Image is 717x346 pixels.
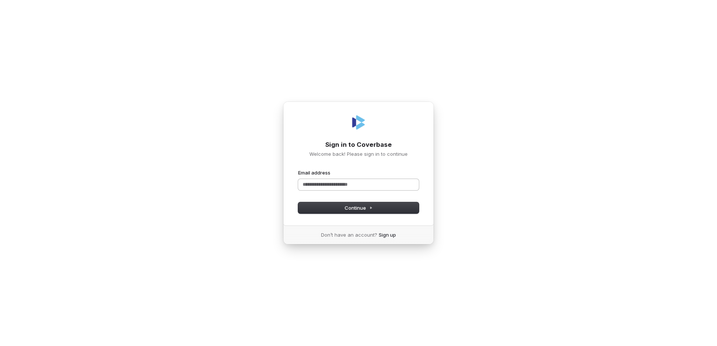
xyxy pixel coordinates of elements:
p: Welcome back! Please sign in to continue [298,151,419,157]
button: Continue [298,202,419,213]
h1: Sign in to Coverbase [298,140,419,149]
span: Continue [345,204,373,211]
img: Coverbase [349,113,367,131]
a: Sign up [379,231,396,238]
label: Email address [298,169,330,176]
span: Don’t have an account? [321,231,377,238]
